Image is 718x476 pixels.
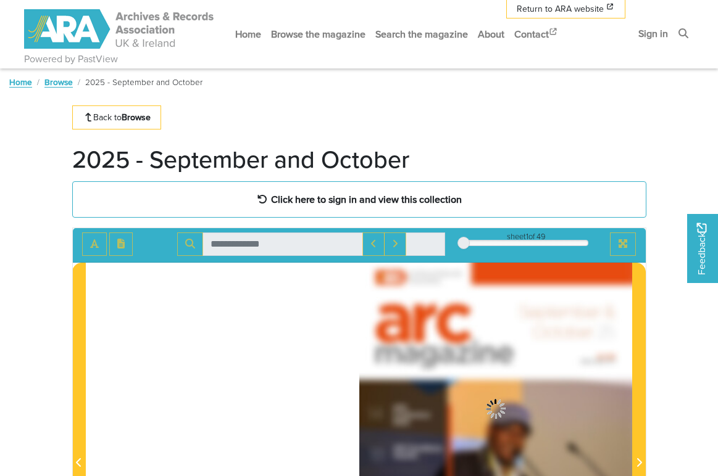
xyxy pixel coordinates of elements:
strong: Click here to sign in and view this collection [271,192,462,206]
a: Home [9,76,32,88]
button: Next Match [384,232,406,256]
a: Browse the magazine [266,18,370,51]
a: Back toBrowse [72,105,162,129]
button: Full screen mode [610,232,636,256]
h1: 2025 - September and October [72,144,409,173]
span: 2025 - September and October [85,76,202,88]
a: Sign in [633,17,673,50]
a: Search the magazine [370,18,473,51]
span: Return to ARA website [517,2,604,15]
span: 1 [526,231,528,242]
a: Browse [44,76,73,88]
div: sheet of 49 [464,231,588,242]
a: Powered by PastView [24,52,118,67]
a: Contact [509,18,564,51]
a: Click here to sign in and view this collection [72,181,646,218]
button: Open transcription window [109,232,133,256]
span: Feedback [695,223,709,276]
a: ARA - ARC Magazine | Powered by PastView logo [24,2,215,56]
input: Search for [202,232,363,256]
strong: Browse [122,111,151,123]
button: Previous Match [362,232,385,256]
a: About [473,18,509,51]
button: Search [177,232,203,256]
img: ARA - ARC Magazine | Powered by PastView [24,9,215,49]
button: Toggle text selection (Alt+T) [82,232,107,256]
a: Home [230,18,266,51]
a: Would you like to provide feedback? [687,214,718,283]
